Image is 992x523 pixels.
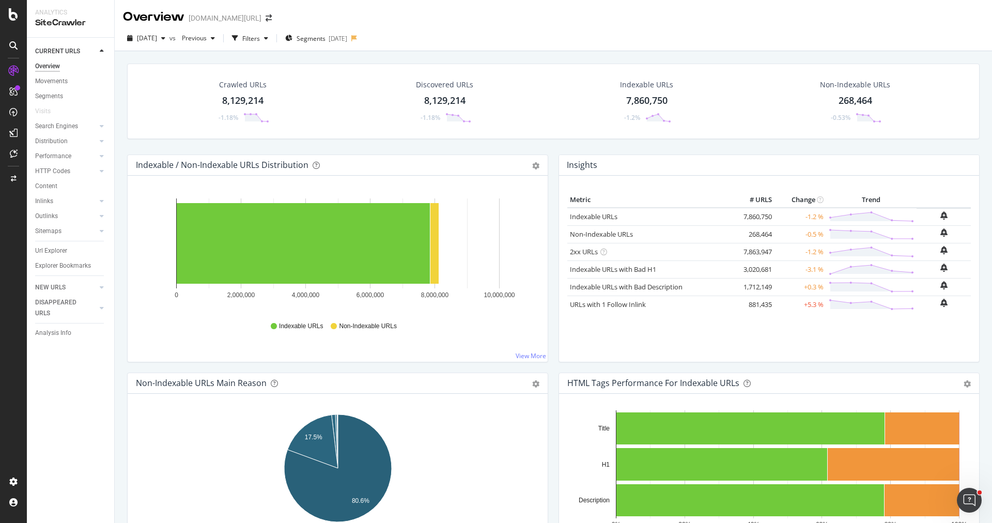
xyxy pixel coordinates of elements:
[35,226,97,237] a: Sitemaps
[357,291,384,299] text: 6,000,000
[35,8,106,17] div: Analytics
[570,212,617,221] a: Indexable URLs
[305,434,322,441] text: 17.5%
[820,80,890,90] div: Non-Indexable URLs
[189,13,261,23] div: [DOMAIN_NAME][URL]
[35,136,68,147] div: Distribution
[624,113,640,122] div: -1.2%
[421,291,449,299] text: 8,000,000
[219,113,238,122] div: -1.18%
[831,113,850,122] div: -0.53%
[620,80,673,90] div: Indexable URLs
[774,260,826,278] td: -3.1 %
[35,17,106,29] div: SiteCrawler
[35,61,60,72] div: Overview
[35,46,80,57] div: CURRENT URLS
[123,30,169,47] button: [DATE]
[940,211,948,220] div: bell-plus
[35,166,97,177] a: HTTP Codes
[35,151,71,162] div: Performance
[178,34,207,42] span: Previous
[733,208,774,226] td: 7,860,750
[169,34,178,42] span: vs
[35,297,87,319] div: DISAPPEARED URLS
[136,160,308,170] div: Indexable / Non-Indexable URLs Distribution
[570,229,633,239] a: Non-Indexable URLs
[35,76,107,87] a: Movements
[35,151,97,162] a: Performance
[35,297,97,319] a: DISAPPEARED URLS
[297,34,326,43] span: Segments
[35,226,61,237] div: Sitemaps
[35,211,58,222] div: Outlinks
[774,208,826,226] td: -1.2 %
[242,34,260,43] div: Filters
[266,14,272,22] div: arrow-right-arrow-left
[35,91,107,102] a: Segments
[35,260,91,271] div: Explorer Bookmarks
[35,166,70,177] div: HTTP Codes
[940,246,948,254] div: bell-plus
[940,228,948,237] div: bell-plus
[123,8,184,26] div: Overview
[35,106,61,117] a: Visits
[839,94,872,107] div: 268,464
[35,181,107,192] a: Content
[626,94,668,107] div: 7,860,750
[329,34,347,43] div: [DATE]
[570,300,646,309] a: URLs with 1 Follow Inlink
[940,281,948,289] div: bell-plus
[598,425,610,432] text: Title
[137,34,157,42] span: 2025 Sep. 12th
[35,76,68,87] div: Movements
[733,243,774,260] td: 7,863,947
[516,351,546,360] a: View More
[733,278,774,296] td: 1,712,149
[352,497,369,504] text: 80.6%
[279,322,323,331] span: Indexable URLs
[826,192,917,208] th: Trend
[35,121,97,132] a: Search Engines
[35,282,66,293] div: NEW URLS
[178,30,219,47] button: Previous
[733,260,774,278] td: 3,020,681
[35,136,97,147] a: Distribution
[424,94,466,107] div: 8,129,214
[940,299,948,307] div: bell-plus
[532,162,539,170] div: gear
[35,61,107,72] a: Overview
[35,245,67,256] div: Url Explorer
[35,91,63,102] div: Segments
[35,121,78,132] div: Search Engines
[227,291,255,299] text: 2,000,000
[733,296,774,313] td: 881,435
[579,497,610,504] text: Description
[774,296,826,313] td: +5.3 %
[35,282,97,293] a: NEW URLS
[774,225,826,243] td: -0.5 %
[421,113,440,122] div: -1.18%
[219,80,267,90] div: Crawled URLs
[567,158,597,172] h4: Insights
[570,247,598,256] a: 2xx URLs
[222,94,263,107] div: 8,129,214
[136,192,540,312] svg: A chart.
[774,192,826,208] th: Change
[35,245,107,256] a: Url Explorer
[484,291,515,299] text: 10,000,000
[339,322,396,331] span: Non-Indexable URLs
[35,328,107,339] a: Analysis Info
[940,264,948,272] div: bell-plus
[35,196,97,207] a: Inlinks
[35,106,51,117] div: Visits
[35,260,107,271] a: Explorer Bookmarks
[228,30,272,47] button: Filters
[35,211,97,222] a: Outlinks
[416,80,473,90] div: Discovered URLs
[136,378,267,388] div: Non-Indexable URLs Main Reason
[35,328,71,339] div: Analysis Info
[35,46,97,57] a: CURRENT URLS
[570,282,683,291] a: Indexable URLs with Bad Description
[774,278,826,296] td: +0.3 %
